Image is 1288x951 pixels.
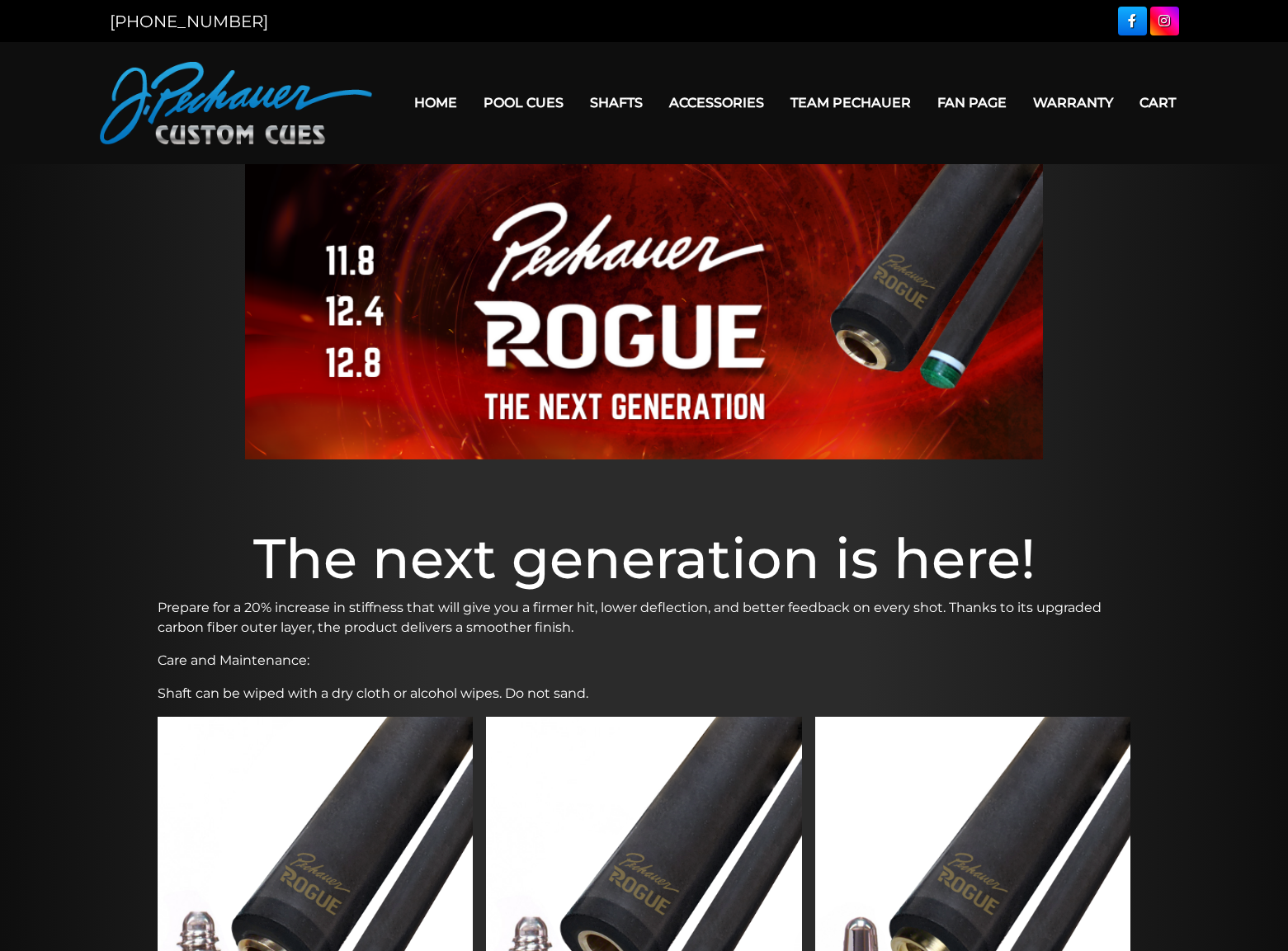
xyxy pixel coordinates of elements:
[924,82,1020,124] a: Fan Page
[577,82,656,124] a: Shafts
[158,525,1131,591] h1: The next generation is here!
[158,684,1131,704] p: Shaft can be wiped with a dry cloth or alcohol wipes. Do not sand.
[100,62,372,144] img: Pechauer Custom Cues
[110,12,268,31] a: [PHONE_NUMBER]
[656,82,777,124] a: Accessories
[158,651,1131,671] p: Care and Maintenance:
[1020,82,1126,124] a: Warranty
[470,82,577,124] a: Pool Cues
[1126,82,1189,124] a: Cart
[777,82,924,124] a: Team Pechauer
[158,598,1131,638] p: Prepare for a 20% increase in stiffness that will give you a firmer hit, lower deflection, and be...
[401,82,470,124] a: Home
